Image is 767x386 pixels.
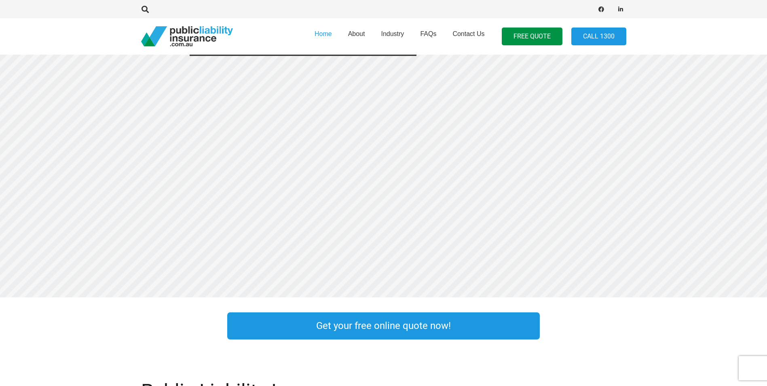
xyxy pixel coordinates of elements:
[420,30,436,37] span: FAQs
[348,30,365,37] span: About
[381,30,404,37] span: Industry
[340,16,373,57] a: About
[615,4,626,15] a: LinkedIn
[502,28,562,46] a: FREE QUOTE
[315,30,332,37] span: Home
[596,4,607,15] a: Facebook
[141,26,233,47] a: pli_logotransparent
[452,30,484,37] span: Contact Us
[556,310,642,341] a: Link
[571,28,626,46] a: Call 1300
[444,16,492,57] a: Contact Us
[373,16,412,57] a: Industry
[137,6,154,13] a: Search
[306,16,340,57] a: Home
[412,16,444,57] a: FAQs
[125,310,211,341] a: Link
[227,312,540,339] a: Get your free online quote now!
